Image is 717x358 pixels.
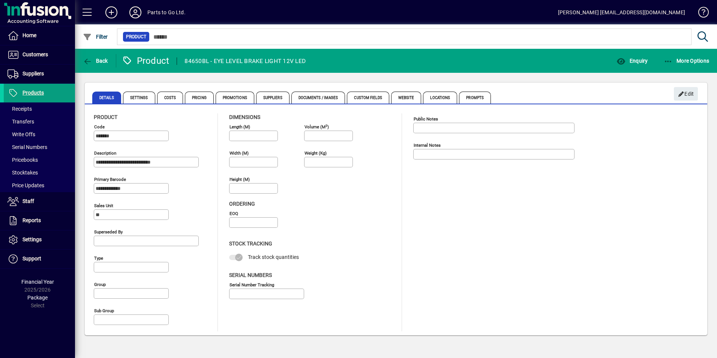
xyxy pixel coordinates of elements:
[126,33,146,41] span: Product
[22,198,34,204] span: Staff
[678,88,694,100] span: Edit
[4,102,75,115] a: Receipts
[7,157,38,163] span: Pricebooks
[7,144,47,150] span: Serial Numbers
[693,2,708,26] a: Knowledge Base
[22,71,44,77] span: Suppliers
[94,203,113,208] mat-label: Sales unit
[674,87,698,101] button: Edit
[229,272,272,278] span: Serial Numbers
[229,114,260,120] span: Dimensions
[123,6,147,19] button: Profile
[4,65,75,83] a: Suppliers
[185,92,214,104] span: Pricing
[22,51,48,57] span: Customers
[4,166,75,179] a: Stocktakes
[304,150,327,156] mat-label: Weight (Kg)
[27,295,48,301] span: Package
[147,6,186,18] div: Parts to Go Ltd.
[83,58,108,64] span: Back
[256,92,289,104] span: Suppliers
[4,230,75,249] a: Settings
[4,141,75,153] a: Serial Numbers
[22,90,44,96] span: Products
[229,201,255,207] span: Ordering
[22,32,36,38] span: Home
[22,236,42,242] span: Settings
[157,92,183,104] span: Costs
[22,217,41,223] span: Reports
[94,256,103,261] mat-label: Type
[423,92,457,104] span: Locations
[325,123,327,127] sup: 3
[94,308,114,313] mat-label: Sub group
[4,45,75,64] a: Customers
[7,170,38,176] span: Stocktakes
[22,256,41,262] span: Support
[558,6,685,18] div: [PERSON_NAME] [EMAIL_ADDRESS][DOMAIN_NAME]
[75,54,116,68] app-page-header-button: Back
[347,92,389,104] span: Custom Fields
[94,229,123,235] mat-label: Superseded by
[81,54,110,68] button: Back
[664,58,709,64] span: More Options
[7,131,35,137] span: Write Offs
[4,153,75,166] a: Pricebooks
[229,211,238,216] mat-label: EOQ
[7,106,32,112] span: Receipts
[4,179,75,192] a: Price Updates
[459,92,491,104] span: Prompts
[616,58,648,64] span: Enquiry
[414,143,441,148] mat-label: Internal Notes
[304,124,329,129] mat-label: Volume (m )
[123,92,155,104] span: Settings
[4,128,75,141] a: Write Offs
[216,92,254,104] span: Promotions
[4,26,75,45] a: Home
[21,279,54,285] span: Financial Year
[94,177,126,182] mat-label: Primary barcode
[94,150,116,156] mat-label: Description
[4,192,75,211] a: Staff
[94,282,106,287] mat-label: Group
[99,6,123,19] button: Add
[94,114,117,120] span: Product
[662,54,711,68] button: More Options
[94,124,105,129] mat-label: Code
[4,211,75,230] a: Reports
[7,119,34,125] span: Transfers
[81,30,110,44] button: Filter
[7,182,44,188] span: Price Updates
[4,250,75,268] a: Support
[4,115,75,128] a: Transfers
[391,92,421,104] span: Website
[229,177,250,182] mat-label: Height (m)
[122,55,169,67] div: Product
[229,241,272,247] span: Stock Tracking
[615,54,649,68] button: Enquiry
[83,34,108,40] span: Filter
[248,254,299,260] span: Track stock quantities
[229,150,249,156] mat-label: Width (m)
[92,92,121,104] span: Details
[184,55,306,67] div: 84650BL - EYE LEVEL BRAKE LIGHT 12V LED
[229,124,250,129] mat-label: Length (m)
[291,92,345,104] span: Documents / Images
[229,282,274,287] mat-label: Serial Number tracking
[414,116,438,122] mat-label: Public Notes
